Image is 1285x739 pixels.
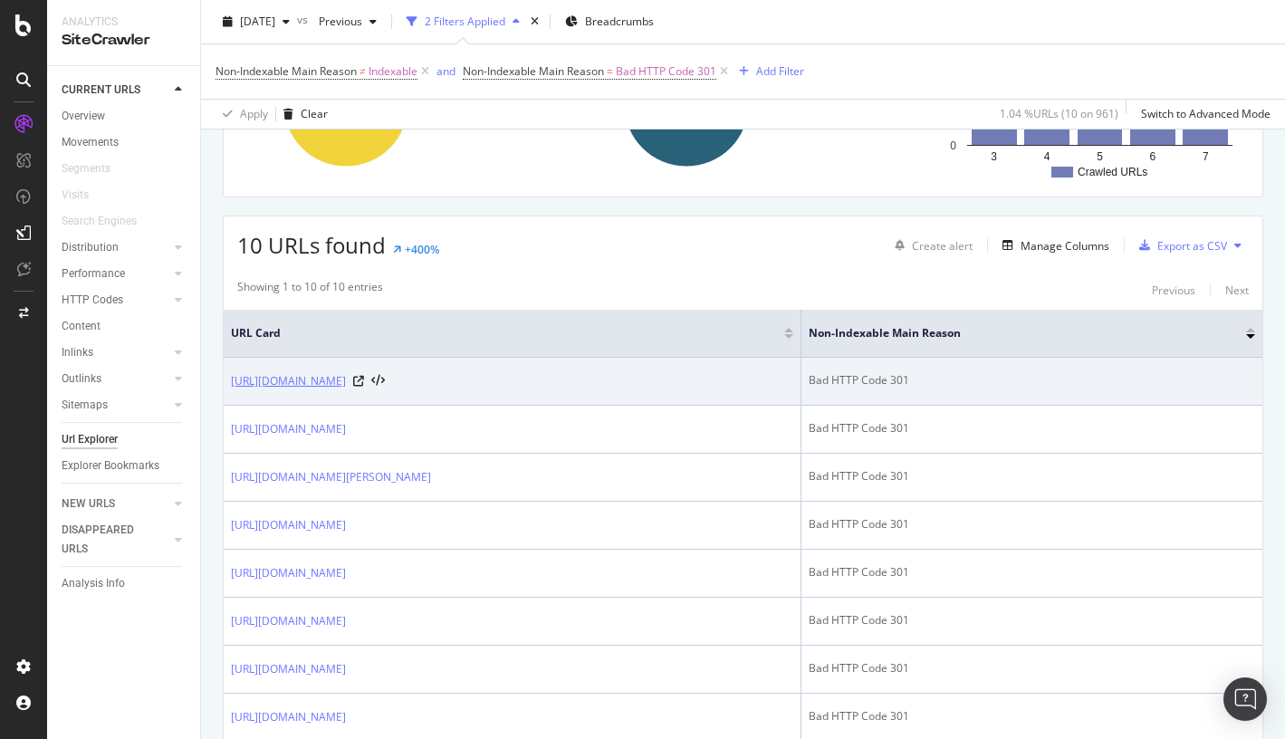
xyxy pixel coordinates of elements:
[297,12,312,27] span: vs
[732,61,804,82] button: Add Filter
[216,63,357,79] span: Non-Indexable Main Reason
[231,708,346,726] a: [URL][DOMAIN_NAME]
[237,230,386,260] span: 10 URLs found
[62,456,187,475] a: Explorer Bookmarks
[62,574,125,593] div: Analysis Info
[558,7,661,36] button: Breadcrumbs
[809,516,1255,533] div: Bad HTTP Code 301
[62,186,89,205] div: Visits
[928,60,941,130] text: Crawled URLs
[1021,238,1109,254] div: Manage Columns
[1203,150,1209,163] text: 7
[237,279,383,301] div: Showing 1 to 10 of 10 entries
[231,660,346,678] a: [URL][DOMAIN_NAME]
[1132,231,1227,260] button: Export as CSV
[62,14,186,30] div: Analytics
[995,235,1109,256] button: Manage Columns
[276,100,328,129] button: Clear
[216,7,297,36] button: [DATE]
[231,325,780,341] span: URL Card
[1225,279,1249,301] button: Next
[216,100,268,129] button: Apply
[578,25,909,183] div: A chart.
[809,372,1255,389] div: Bad HTTP Code 301
[1141,106,1271,121] div: Switch to Advanced Mode
[62,430,118,449] div: Url Explorer
[231,420,346,438] a: [URL][DOMAIN_NAME]
[1078,166,1147,178] text: Crawled URLs
[301,106,328,121] div: Clear
[1134,100,1271,129] button: Switch to Advanced Mode
[231,564,346,582] a: [URL][DOMAIN_NAME]
[1152,283,1195,298] div: Previous
[62,369,169,389] a: Outlinks
[62,159,129,178] a: Segments
[371,375,385,388] button: View HTML Source
[62,574,187,593] a: Analysis Info
[353,376,364,387] a: Visit Online Page
[992,150,998,163] text: 3
[62,494,115,513] div: NEW URLS
[1225,283,1249,298] div: Next
[62,133,119,152] div: Movements
[1097,150,1103,163] text: 5
[756,63,804,79] div: Add Filter
[62,212,155,231] a: Search Engines
[607,63,613,79] span: =
[231,516,346,534] a: [URL][DOMAIN_NAME]
[231,468,431,486] a: [URL][DOMAIN_NAME][PERSON_NAME]
[809,708,1255,725] div: Bad HTTP Code 301
[1044,150,1050,163] text: 4
[62,317,187,336] a: Content
[231,372,346,390] a: [URL][DOMAIN_NAME]
[62,291,123,310] div: HTTP Codes
[62,264,125,283] div: Performance
[809,325,1219,341] span: Non-Indexable Main Reason
[951,139,957,152] text: 0
[62,133,187,152] a: Movements
[405,242,439,257] div: +400%
[912,238,973,254] div: Create alert
[231,612,346,630] a: [URL][DOMAIN_NAME]
[62,430,187,449] a: Url Explorer
[62,291,169,310] a: HTTP Codes
[527,13,542,31] div: times
[1150,150,1156,163] text: 6
[62,264,169,283] a: Performance
[360,63,366,79] span: ≠
[436,62,456,80] button: and
[809,564,1255,581] div: Bad HTTP Code 301
[62,81,169,100] a: CURRENT URLS
[62,343,93,362] div: Inlinks
[312,7,384,36] button: Previous
[809,660,1255,677] div: Bad HTTP Code 301
[240,106,268,121] div: Apply
[237,25,569,183] div: A chart.
[616,59,716,84] span: Bad HTTP Code 301
[1157,238,1227,254] div: Export as CSV
[585,14,654,29] span: Breadcrumbs
[62,238,119,257] div: Distribution
[62,456,159,475] div: Explorer Bookmarks
[62,81,140,100] div: CURRENT URLS
[463,63,604,79] span: Non-Indexable Main Reason
[62,396,169,415] a: Sitemaps
[436,63,456,79] div: and
[62,107,187,126] a: Overview
[62,396,108,415] div: Sitemaps
[1223,677,1267,721] div: Open Intercom Messenger
[369,59,417,84] span: Indexable
[62,343,169,362] a: Inlinks
[809,468,1255,485] div: Bad HTTP Code 301
[62,494,169,513] a: NEW URLS
[62,212,137,231] div: Search Engines
[62,186,107,205] a: Visits
[809,612,1255,629] div: Bad HTTP Code 301
[312,14,362,29] span: Previous
[62,369,101,389] div: Outlinks
[1152,279,1195,301] button: Previous
[62,521,153,559] div: DISAPPEARED URLS
[62,107,105,126] div: Overview
[62,30,186,51] div: SiteCrawler
[917,25,1249,183] div: A chart.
